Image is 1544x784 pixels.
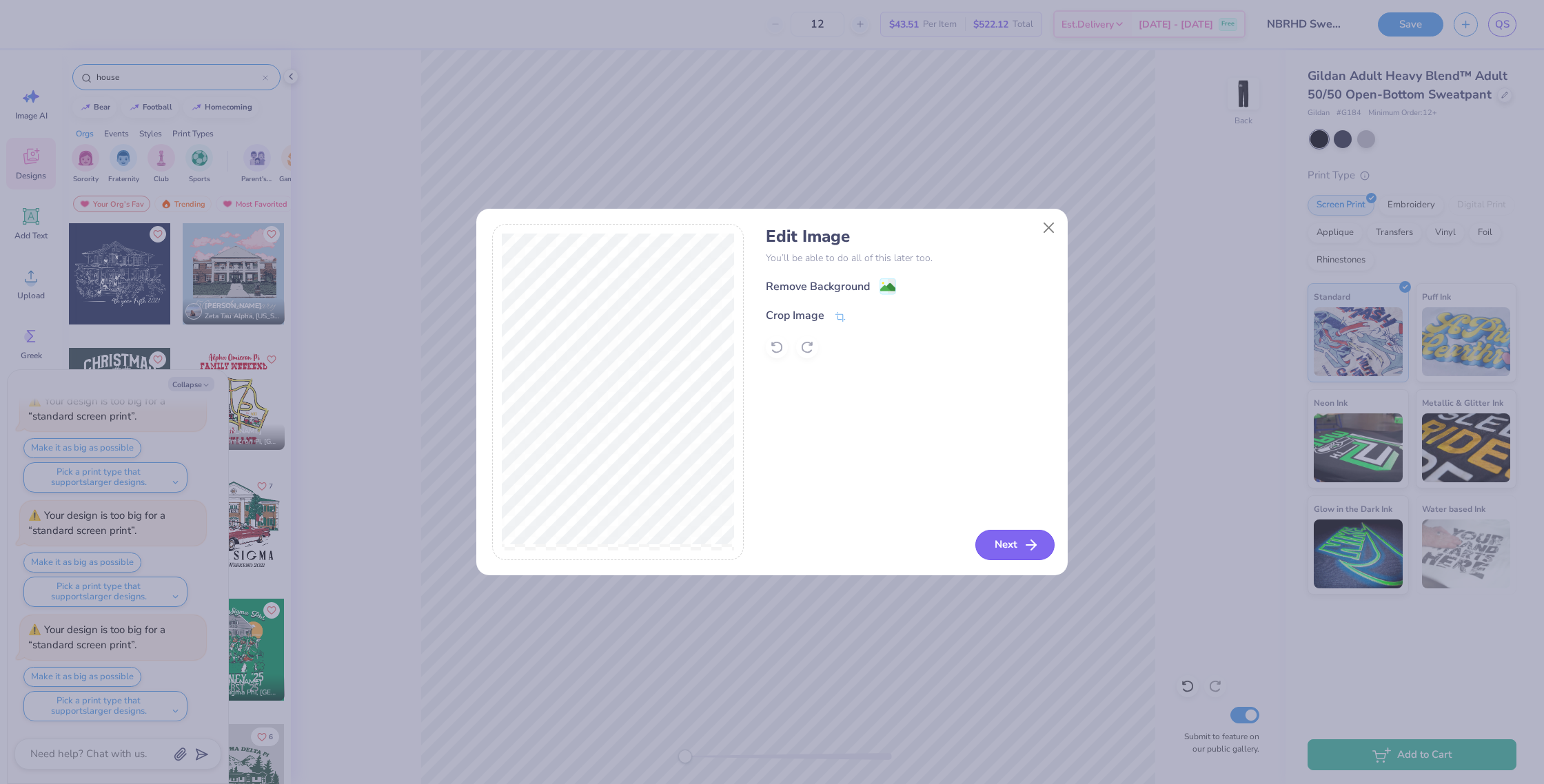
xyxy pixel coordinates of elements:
[766,307,824,324] div: Crop Image
[1036,214,1062,240] button: Close
[766,227,1052,247] h4: Edit Image
[766,278,870,295] div: Remove Background
[975,530,1055,560] button: Next
[766,251,1052,265] p: You’ll be able to do all of this later too.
